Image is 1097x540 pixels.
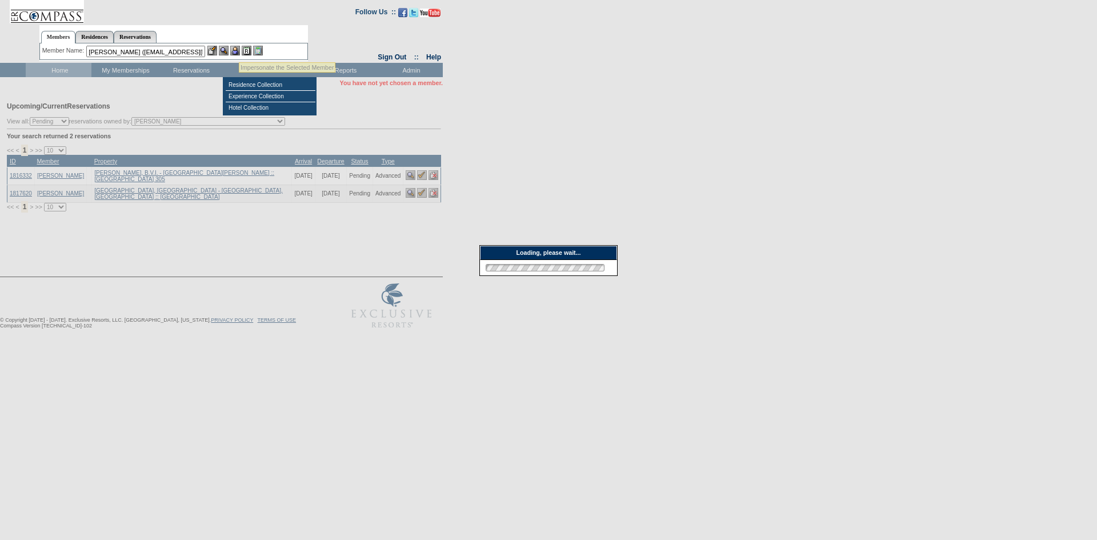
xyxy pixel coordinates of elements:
[230,46,240,55] img: Impersonate
[420,11,441,18] a: Subscribe to our YouTube Channel
[398,8,407,17] img: Become our fan on Facebook
[426,53,441,61] a: Help
[75,31,114,43] a: Residences
[41,31,76,43] a: Members
[420,9,441,17] img: Subscribe to our YouTube Channel
[226,102,315,113] td: Hotel Collection
[219,46,229,55] img: View
[226,79,315,91] td: Residence Collection
[355,7,396,21] td: Follow Us ::
[409,11,418,18] a: Follow us on Twitter
[253,46,263,55] img: b_calculator.gif
[42,46,86,55] div: Member Name:
[114,31,157,43] a: Reservations
[398,11,407,18] a: Become our fan on Facebook
[242,46,251,55] img: Reservations
[409,8,418,17] img: Follow us on Twitter
[378,53,406,61] a: Sign Out
[226,91,315,102] td: Experience Collection
[480,246,617,260] div: Loading, please wait...
[482,262,608,273] img: loading.gif
[207,46,217,55] img: b_edit.gif
[414,53,419,61] span: ::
